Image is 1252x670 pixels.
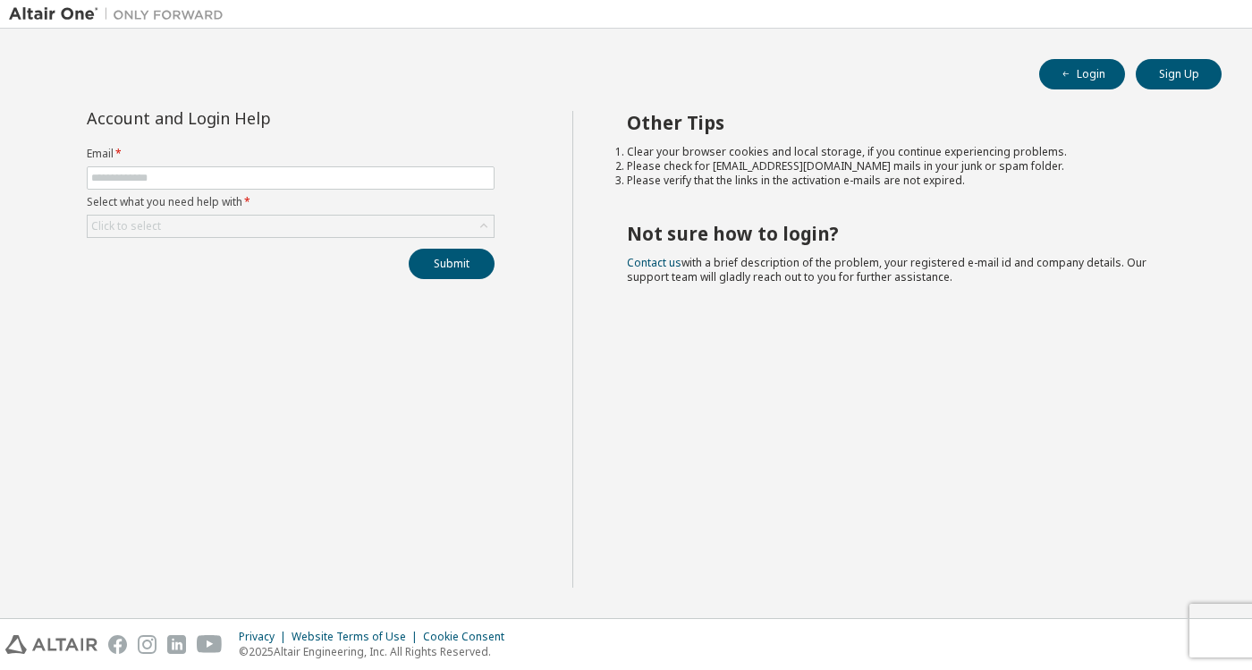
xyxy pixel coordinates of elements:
[627,255,1146,284] span: with a brief description of the problem, your registered e-mail id and company details. Our suppo...
[91,219,161,233] div: Click to select
[239,644,515,659] p: © 2025 Altair Engineering, Inc. All Rights Reserved.
[9,5,233,23] img: Altair One
[197,635,223,654] img: youtube.svg
[108,635,127,654] img: facebook.svg
[1136,59,1222,89] button: Sign Up
[1039,59,1125,89] button: Login
[292,630,423,644] div: Website Terms of Use
[138,635,156,654] img: instagram.svg
[409,249,495,279] button: Submit
[423,630,515,644] div: Cookie Consent
[87,147,495,161] label: Email
[239,630,292,644] div: Privacy
[88,216,494,237] div: Click to select
[627,145,1190,159] li: Clear your browser cookies and local storage, if you continue experiencing problems.
[627,111,1190,134] h2: Other Tips
[627,222,1190,245] h2: Not sure how to login?
[87,195,495,209] label: Select what you need help with
[627,174,1190,188] li: Please verify that the links in the activation e-mails are not expired.
[627,255,681,270] a: Contact us
[167,635,186,654] img: linkedin.svg
[627,159,1190,174] li: Please check for [EMAIL_ADDRESS][DOMAIN_NAME] mails in your junk or spam folder.
[5,635,97,654] img: altair_logo.svg
[87,111,413,125] div: Account and Login Help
